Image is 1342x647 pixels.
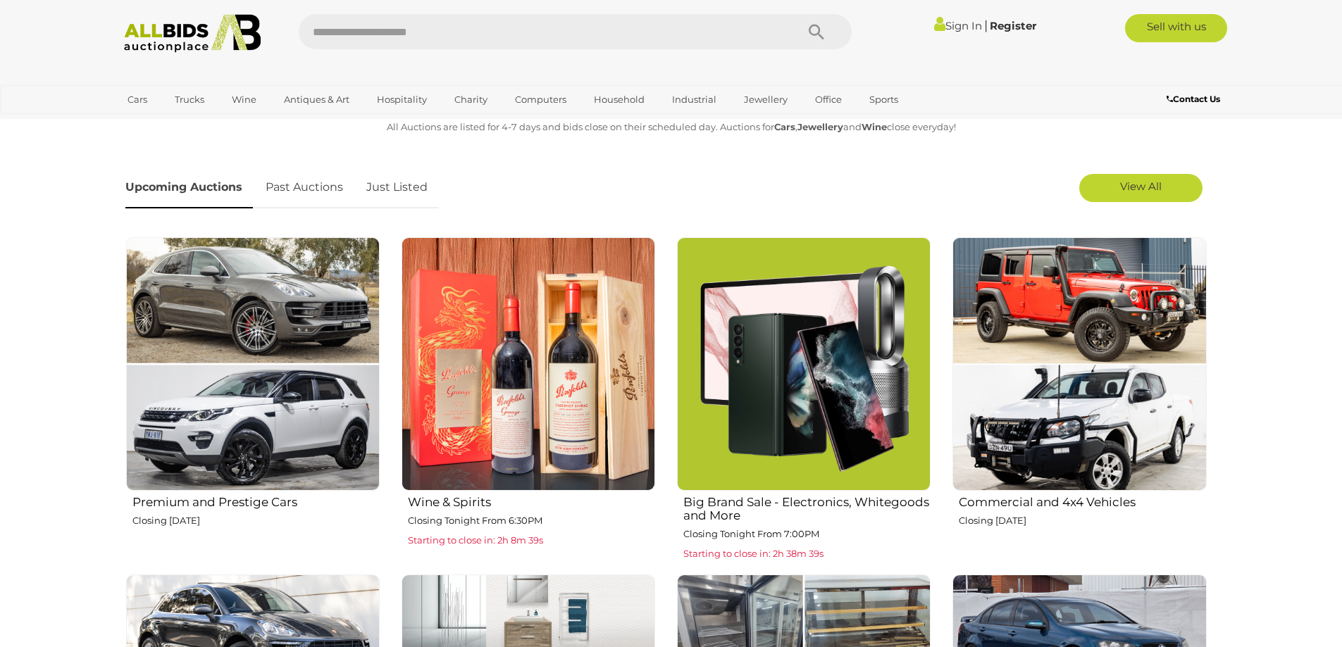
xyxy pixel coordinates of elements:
img: Premium and Prestige Cars [126,237,380,491]
a: Wine & Spirits Closing Tonight From 6:30PM Starting to close in: 2h 8m 39s [401,237,655,563]
a: View All [1079,174,1203,202]
a: Household [585,88,654,111]
a: Premium and Prestige Cars Closing [DATE] [125,237,380,563]
a: Contact Us [1167,92,1224,107]
h2: Wine & Spirits [408,492,655,509]
h2: Premium and Prestige Cars [132,492,380,509]
h2: Big Brand Sale - Electronics, Whitegoods and More [683,492,931,522]
a: Commercial and 4x4 Vehicles Closing [DATE] [952,237,1206,563]
p: All Auctions are listed for 4-7 days and bids close on their scheduled day. Auctions for , and cl... [125,119,1217,135]
a: Wine [223,88,266,111]
span: Starting to close in: 2h 38m 39s [683,548,824,559]
button: Search [781,14,852,49]
p: Closing [DATE] [132,513,380,529]
a: Trucks [166,88,213,111]
p: Closing Tonight From 6:30PM [408,513,655,529]
strong: Wine [862,121,887,132]
strong: Cars [774,121,795,132]
a: Industrial [663,88,726,111]
a: Computers [506,88,576,111]
p: Closing Tonight From 7:00PM [683,526,931,542]
img: Allbids.com.au [116,14,269,53]
span: Starting to close in: 2h 8m 39s [408,534,543,546]
a: Register [990,19,1036,32]
img: Wine & Spirits [402,237,655,491]
span: View All [1120,180,1162,193]
b: Contact Us [1167,94,1220,104]
strong: Jewellery [797,121,843,132]
a: Antiques & Art [275,88,359,111]
a: Sports [860,88,907,111]
img: Big Brand Sale - Electronics, Whitegoods and More [677,237,931,491]
a: Big Brand Sale - Electronics, Whitegoods and More Closing Tonight From 7:00PM Starting to close i... [676,237,931,563]
a: Just Listed [356,167,438,208]
a: Sign In [934,19,982,32]
a: Office [806,88,851,111]
a: [GEOGRAPHIC_DATA] [118,111,237,134]
img: Commercial and 4x4 Vehicles [952,237,1206,491]
a: Charity [445,88,497,111]
a: Upcoming Auctions [125,167,253,208]
a: Cars [118,88,156,111]
span: | [984,18,988,33]
h2: Commercial and 4x4 Vehicles [959,492,1206,509]
a: Past Auctions [255,167,354,208]
a: Jewellery [735,88,797,111]
p: Closing [DATE] [959,513,1206,529]
a: Sell with us [1125,14,1227,42]
a: Hospitality [368,88,436,111]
